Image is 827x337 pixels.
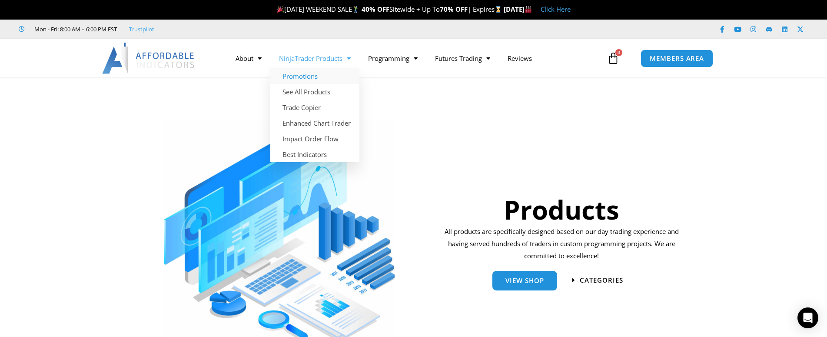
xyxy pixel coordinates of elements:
a: Impact Order Flow [270,131,359,147]
p: All products are specifically designed based on our day trading experience and having served hund... [442,226,682,262]
a: Enhanced Chart Trader [270,115,359,131]
div: Open Intercom Messenger [797,307,818,328]
a: categories [572,277,623,284]
a: Promotions [270,68,359,84]
img: 🎉 [277,6,284,13]
strong: 40% OFF [362,5,389,13]
a: Futures Trading [426,48,499,68]
img: 🏌️‍♂️ [352,6,359,13]
a: NinjaTrader Products [270,48,359,68]
img: 🏭 [525,6,531,13]
img: ⌛ [495,6,502,13]
span: categories [580,277,623,284]
a: Trustpilot [129,24,154,34]
strong: 70% OFF [440,5,468,13]
h1: Products [442,191,682,228]
a: About [227,48,270,68]
span: 0 [615,49,622,56]
a: See All Products [270,84,359,100]
img: LogoAI | Affordable Indicators – NinjaTrader [102,43,196,74]
span: [DATE] WEEKEND SALE Sitewide + Up To | Expires [275,5,503,13]
a: MEMBERS AREA [641,50,713,67]
a: Trade Copier [270,100,359,115]
a: Click Here [541,5,571,13]
span: View Shop [505,277,544,284]
ul: NinjaTrader Products [270,68,359,162]
a: Programming [359,48,426,68]
strong: [DATE] [504,5,532,13]
span: Mon - Fri: 8:00 AM – 6:00 PM EST [32,24,117,34]
a: 0 [594,46,632,71]
span: MEMBERS AREA [650,55,704,62]
a: Reviews [499,48,541,68]
nav: Menu [227,48,605,68]
a: View Shop [492,271,557,290]
a: Best Indicators [270,147,359,162]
